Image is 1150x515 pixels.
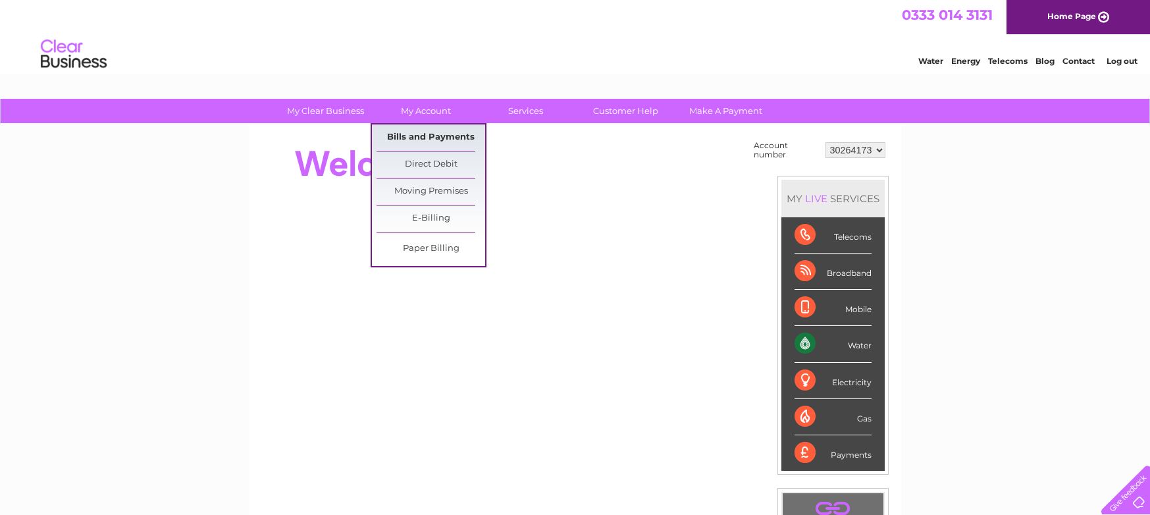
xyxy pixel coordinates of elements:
[471,99,580,123] a: Services
[795,435,872,471] div: Payments
[795,254,872,290] div: Broadband
[795,363,872,399] div: Electricity
[271,99,380,123] a: My Clear Business
[902,7,993,23] a: 0333 014 3131
[1035,56,1055,66] a: Blog
[265,7,887,64] div: Clear Business is a trading name of Verastar Limited (registered in [GEOGRAPHIC_DATA] No. 3667643...
[795,217,872,254] div: Telecoms
[571,99,680,123] a: Customer Help
[1062,56,1095,66] a: Contact
[781,180,885,217] div: MY SERVICES
[377,236,485,262] a: Paper Billing
[988,56,1028,66] a: Telecoms
[802,192,830,205] div: LIVE
[795,326,872,362] div: Water
[795,399,872,435] div: Gas
[377,151,485,178] a: Direct Debit
[371,99,480,123] a: My Account
[671,99,780,123] a: Make A Payment
[918,56,943,66] a: Water
[377,178,485,205] a: Moving Premises
[377,124,485,151] a: Bills and Payments
[951,56,980,66] a: Energy
[795,290,872,326] div: Mobile
[377,205,485,232] a: E-Billing
[40,34,107,74] img: logo.png
[750,138,822,163] td: Account number
[1107,56,1137,66] a: Log out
